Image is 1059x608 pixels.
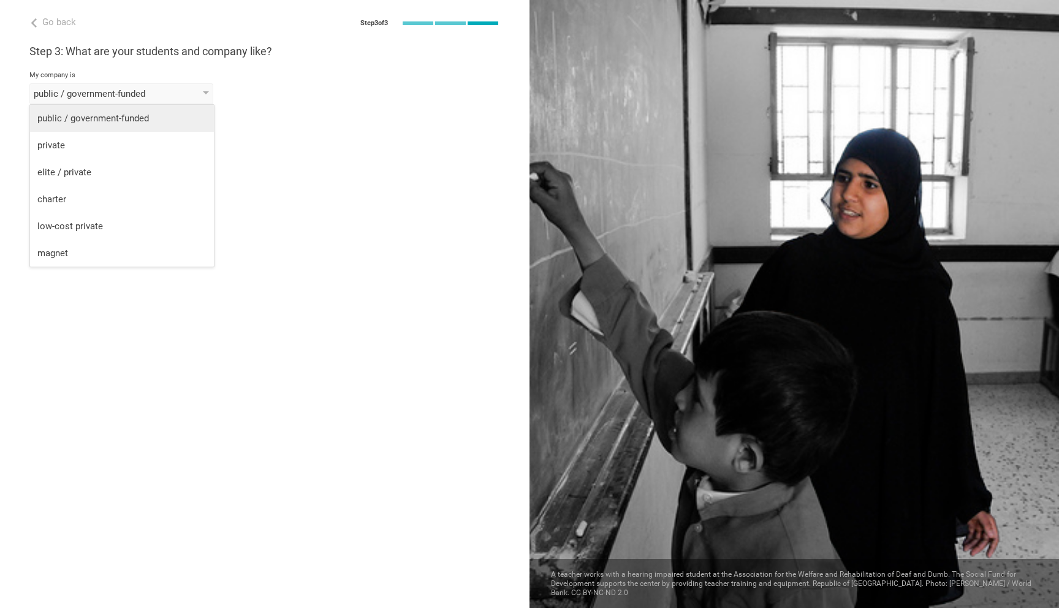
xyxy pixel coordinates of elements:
div: Step 3 of 3 [360,19,388,28]
div: My company is [29,71,500,80]
span: Go back [42,17,76,28]
div: public / government-funded [34,88,174,100]
h3: Step 3: What are your students and company like? [29,44,500,59]
div: A teacher works with a hearing impaired student at the Association for the Welfare and Rehabilita... [529,559,1059,608]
